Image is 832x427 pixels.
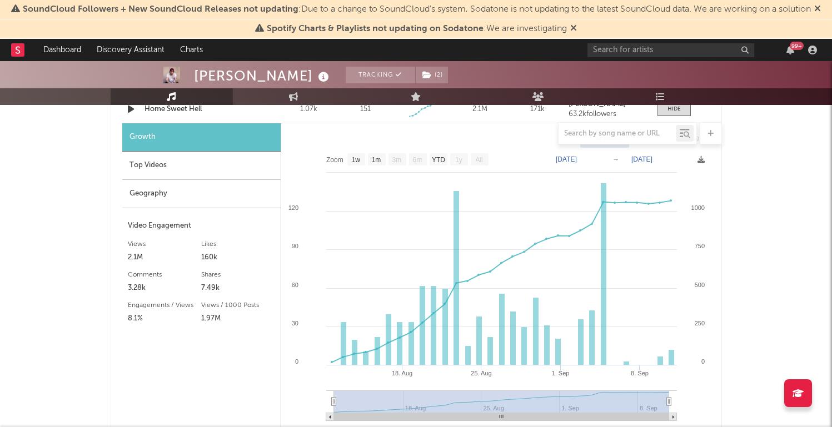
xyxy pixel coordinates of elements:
[36,39,89,61] a: Dashboard
[128,282,202,295] div: 3.28k
[691,204,704,211] text: 1000
[559,129,676,138] input: Search by song name or URL
[194,67,332,85] div: [PERSON_NAME]
[201,268,275,282] div: Shares
[128,251,202,264] div: 2.1M
[790,42,804,50] div: 99 +
[23,5,298,14] span: SoundCloud Followers + New SoundCloud Releases not updating
[631,370,649,376] text: 8. Sep
[416,67,448,83] button: (2)
[694,320,704,326] text: 250
[89,39,172,61] a: Discovery Assistant
[392,156,401,164] text: 3m
[694,243,704,249] text: 750
[612,155,619,163] text: →
[283,104,335,115] div: 1.07k
[346,67,415,83] button: Tracking
[631,155,652,163] text: [DATE]
[412,156,422,164] text: 6m
[128,268,202,282] div: Comments
[391,370,412,376] text: 18. Aug
[556,155,577,163] text: [DATE]
[511,104,563,115] div: 171k
[587,43,754,57] input: Search for artists
[291,282,298,288] text: 60
[128,238,202,251] div: Views
[694,282,704,288] text: 500
[122,180,281,208] div: Geography
[475,156,482,164] text: All
[201,299,275,312] div: Views / 1000 Posts
[128,219,275,233] div: Video Engagement
[201,238,275,251] div: Likes
[701,358,704,365] text: 0
[569,110,646,118] div: 63.2k followers
[201,312,275,325] div: 1.97M
[371,156,381,164] text: 1m
[814,5,821,14] span: Dismiss
[291,243,298,249] text: 90
[267,24,567,33] span: : We are investigating
[172,39,211,61] a: Charts
[122,152,281,180] div: Top Videos
[786,46,794,54] button: 99+
[267,24,484,33] span: Spotify Charts & Playlists not updating on Sodatone
[360,104,371,115] div: 151
[326,156,343,164] text: Zoom
[128,299,202,312] div: Engagements / Views
[201,251,275,264] div: 160k
[145,104,261,115] a: Home Sweet Hell
[288,204,298,211] text: 120
[455,156,462,164] text: 1y
[570,24,577,33] span: Dismiss
[431,156,445,164] text: YTD
[23,5,811,14] span: : Due to a change to SoundCloud's system, Sodatone is not updating to the latest SoundCloud data....
[295,358,298,365] text: 0
[471,370,491,376] text: 25. Aug
[351,156,360,164] text: 1w
[454,104,506,115] div: 2.1M
[551,370,569,376] text: 1. Sep
[291,320,298,326] text: 30
[201,282,275,295] div: 7.49k
[569,101,626,108] strong: [PERSON_NAME]
[128,312,202,325] div: 8.1%
[415,67,449,83] span: ( 2 )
